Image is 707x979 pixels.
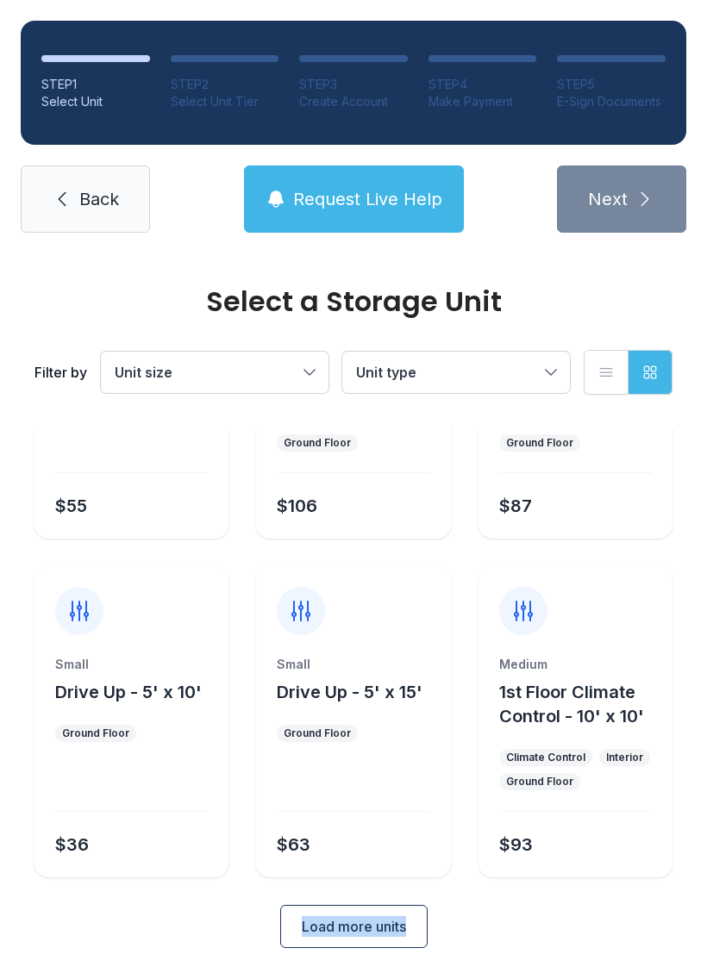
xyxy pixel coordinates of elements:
button: Drive Up - 5' x 15' [277,680,422,704]
div: Small [277,656,429,673]
div: STEP 2 [171,76,279,93]
span: Back [79,187,119,211]
div: $106 [277,494,317,518]
div: Small [55,656,208,673]
span: Drive Up - 5' x 10' [55,682,202,702]
div: Make Payment [429,93,537,110]
button: Unit type [342,352,570,393]
div: Climate Control [506,751,585,764]
div: Ground Floor [506,775,573,789]
div: STEP 1 [41,76,150,93]
div: $63 [277,832,310,857]
div: Create Account [299,93,408,110]
div: Select Unit [41,93,150,110]
button: Drive Up - 5' x 10' [55,680,202,704]
button: Unit size [101,352,328,393]
span: 1st Floor Climate Control - 10' x 10' [499,682,644,726]
div: STEP 5 [557,76,666,93]
span: Drive Up - 5' x 15' [277,682,422,702]
div: Medium [499,656,652,673]
span: Request Live Help [293,187,442,211]
div: Ground Floor [284,726,351,740]
div: Filter by [34,362,87,383]
div: Interior [606,751,643,764]
div: Select a Storage Unit [34,288,673,315]
div: $55 [55,494,87,518]
span: Unit type [356,364,416,381]
div: STEP 3 [299,76,408,93]
span: Next [588,187,628,211]
div: E-Sign Documents [557,93,666,110]
span: Unit size [115,364,172,381]
div: Ground Floor [506,436,573,450]
div: $36 [55,832,89,857]
button: 1st Floor Climate Control - 10' x 10' [499,680,666,728]
div: Ground Floor [62,726,129,740]
div: Select Unit Tier [171,93,279,110]
div: $87 [499,494,532,518]
div: Ground Floor [284,436,351,450]
span: Load more units [302,916,406,937]
div: $93 [499,832,533,857]
div: STEP 4 [429,76,537,93]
